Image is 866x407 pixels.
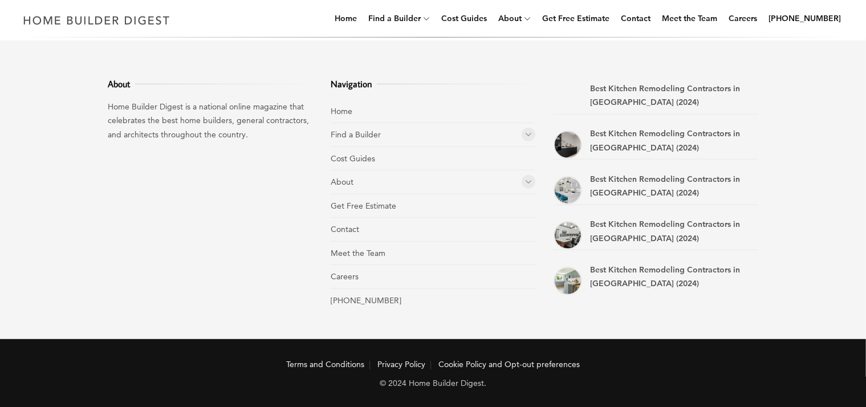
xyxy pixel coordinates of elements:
a: Get Free Estimate [331,201,396,211]
a: Contact [331,224,359,234]
a: Best Kitchen Remodeling Contractors in Plantation (2024) [554,131,582,159]
a: Cost Guides [331,153,375,164]
p: Home Builder Digest is a national online magazine that celebrates the best home builders, general... [108,100,313,142]
iframe: Drift Widget Chat Controller [809,350,852,393]
a: Meet the Team [331,248,385,258]
a: Best Kitchen Remodeling Contractors in Doral (2024) [554,86,582,114]
a: Privacy Policy [377,359,425,369]
a: Best Kitchen Remodeling Contractors in [GEOGRAPHIC_DATA] (2024) [590,264,740,289]
a: Terms and Conditions [286,359,364,369]
h3: Navigation [331,77,535,91]
img: Home Builder Digest [18,9,175,31]
a: Best Kitchen Remodeling Contractors in Coral Gables (2024) [554,176,582,205]
a: Best Kitchen Remodeling Contractors in Miami Beach (2024) [554,267,582,295]
a: Best Kitchen Remodeling Contractors in [GEOGRAPHIC_DATA] (2024) [590,174,740,198]
a: About [331,177,353,187]
a: Best Kitchen Remodeling Contractors in Boca Raton (2024) [554,221,582,250]
a: [PHONE_NUMBER] [331,295,401,306]
a: Best Kitchen Remodeling Contractors in [GEOGRAPHIC_DATA] (2024) [590,219,740,243]
a: Find a Builder [331,129,381,140]
h3: About [108,77,313,91]
a: Cookie Policy and Opt-out preferences [438,359,580,369]
a: Best Kitchen Remodeling Contractors in [GEOGRAPHIC_DATA] (2024) [590,128,740,153]
a: Careers [331,271,359,282]
a: Home [331,106,352,116]
p: © 2024 Home Builder Digest. [18,376,848,390]
a: Best Kitchen Remodeling Contractors in [GEOGRAPHIC_DATA] (2024) [590,83,740,108]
